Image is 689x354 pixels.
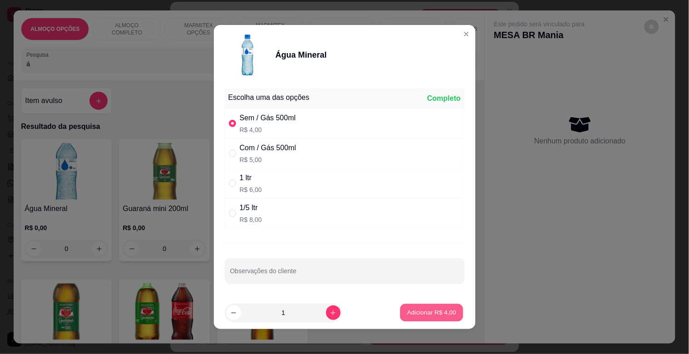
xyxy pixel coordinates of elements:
div: Completo [427,93,461,104]
button: decrease-product-quantity [227,305,241,320]
p: Adicionar R$ 4,00 [407,308,456,317]
img: product-image [225,32,270,78]
div: Sem / Gás 500ml [240,113,296,123]
div: Com / Gás 500ml [240,143,296,153]
div: 1 ltr [240,172,262,183]
p: R$ 8,00 [240,215,262,224]
p: R$ 5,00 [240,155,296,164]
p: R$ 4,00 [240,125,296,134]
div: 1/5 ltr [240,202,262,213]
p: R$ 6,00 [240,185,262,194]
div: Água Mineral [276,49,327,61]
button: Adicionar R$ 4,00 [400,304,463,322]
div: Escolha uma das opções [228,92,310,103]
input: Observações do cliente [230,270,459,279]
button: Close [459,27,474,41]
button: increase-product-quantity [326,305,341,320]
